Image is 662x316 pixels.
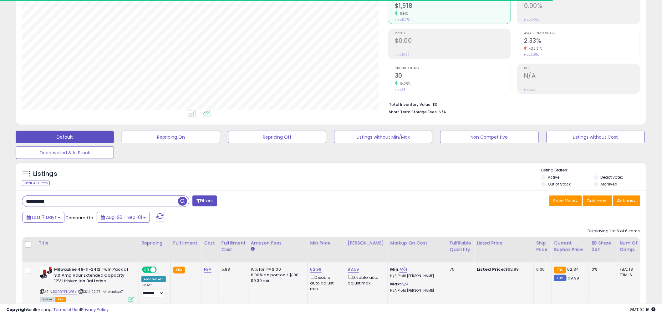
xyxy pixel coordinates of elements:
[536,267,547,272] div: 0.00
[38,240,136,246] div: Title
[222,240,246,253] div: Fulfillment Cost
[122,131,220,143] button: Repricing On
[439,109,446,115] span: N/A
[554,267,566,274] small: FBA
[310,266,322,273] a: 62.99
[450,240,471,253] div: Fulfillable Quantity
[592,267,612,272] div: 0%
[440,131,538,143] button: Non Competitive
[568,275,579,281] span: 59.99
[395,67,511,70] span: Ordered Items
[65,215,94,221] span: Compared to:
[16,146,114,159] button: Deactivated & In Stock
[310,240,343,246] div: Min Price
[141,283,166,297] div: Preset:
[143,267,150,273] span: ON
[348,266,359,273] a: 83.59
[524,72,640,81] h2: N/A
[156,267,166,273] span: OFF
[16,131,114,143] button: Default
[78,289,123,294] span: | SKU: 22.77_Milwaukee7
[400,266,407,273] a: N/A
[536,240,549,253] div: Ship Price
[547,131,645,143] button: Listings without Cost
[251,272,303,278] div: 8.00% on portion > $100
[524,67,640,70] span: ROI
[389,109,438,115] b: Short Term Storage Fees:
[40,297,54,302] span: All listings currently available for purchase on Amazon
[173,267,185,274] small: FBA
[53,289,77,294] a: B00BYFNW6Y
[600,175,624,180] label: Deactivated
[583,195,612,206] button: Columns
[97,212,150,223] button: Aug-26 - Sep-01
[527,46,542,51] small: -28.31%
[33,170,57,178] h5: Listings
[388,237,447,262] th: The percentage added to the cost of goods (COGS) that forms the calculator for Min & Max prices.
[6,307,109,313] div: seller snap | |
[542,167,646,173] p: Listing States:
[588,228,640,234] div: Displaying 1 to 6 of 6 items
[395,88,405,91] small: Prev: 26
[348,274,383,286] div: Disable auto adjust max
[40,267,134,301] div: ASIN:
[310,274,340,292] div: Disable auto adjust min
[398,81,411,86] small: 15.38%
[524,18,539,22] small: Prev: 0.00%
[587,198,607,204] span: Columns
[524,32,640,35] span: Avg. Buybox Share
[32,214,57,220] span: Last 7 Days
[251,278,303,284] div: $0.30 min
[390,281,401,287] b: Max:
[389,100,635,108] li: $0
[554,240,586,253] div: Current Buybox Price
[592,240,614,253] div: BB Share 24h.
[395,18,410,22] small: Prev: $1,773
[141,276,166,282] div: Amazon AI *
[251,267,303,272] div: 15% for <= $100
[395,72,511,81] h2: 30
[204,240,216,246] div: Cost
[390,266,400,272] b: Min:
[390,274,442,278] p: N/A Profit [PERSON_NAME]
[548,181,571,187] label: Out of Stock
[55,297,66,302] span: FBA
[524,37,640,46] h2: 2.33%
[477,240,531,246] div: Listed Price
[222,267,243,272] div: 5.88
[390,240,445,246] div: Markup on Cost
[228,131,326,143] button: Repricing Off
[6,307,29,313] strong: Copyright
[106,214,142,220] span: Aug-26 - Sep-01
[477,267,529,272] div: $62.99
[600,181,617,187] label: Archived
[389,102,431,107] b: Total Inventory Value:
[613,195,640,206] button: Actions
[524,53,539,57] small: Prev: 3.25%
[620,267,640,272] div: FBA: 13
[477,266,505,272] b: Listed Price:
[395,2,511,11] h2: $1,918
[395,53,410,57] small: Prev: $0.00
[54,267,130,286] b: Milwaukee 48-11-2412 Twin Pack of 3.0 Amp Hour Extended Capacity 12V Lithium Ion Batteries
[568,266,579,272] span: 62.34
[23,212,64,223] button: Last 7 Days
[401,281,409,287] a: N/A
[53,307,80,313] a: Terms of Use
[251,246,255,252] small: Amazon Fees.
[204,266,211,273] a: N/A
[524,88,536,91] small: Prev: N/A
[549,195,582,206] button: Save View
[334,131,432,143] button: Listings without Min/Max
[173,240,199,246] div: Fulfillment
[548,175,560,180] label: Active
[141,240,168,246] div: Repricing
[22,180,50,186] div: Clear All Filters
[620,240,643,253] div: Num of Comp.
[395,32,511,35] span: Profit
[554,275,566,281] small: FBM
[192,195,217,206] button: Filters
[348,240,385,246] div: [PERSON_NAME]
[395,37,511,46] h2: $0.00
[251,240,305,246] div: Amazon Fees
